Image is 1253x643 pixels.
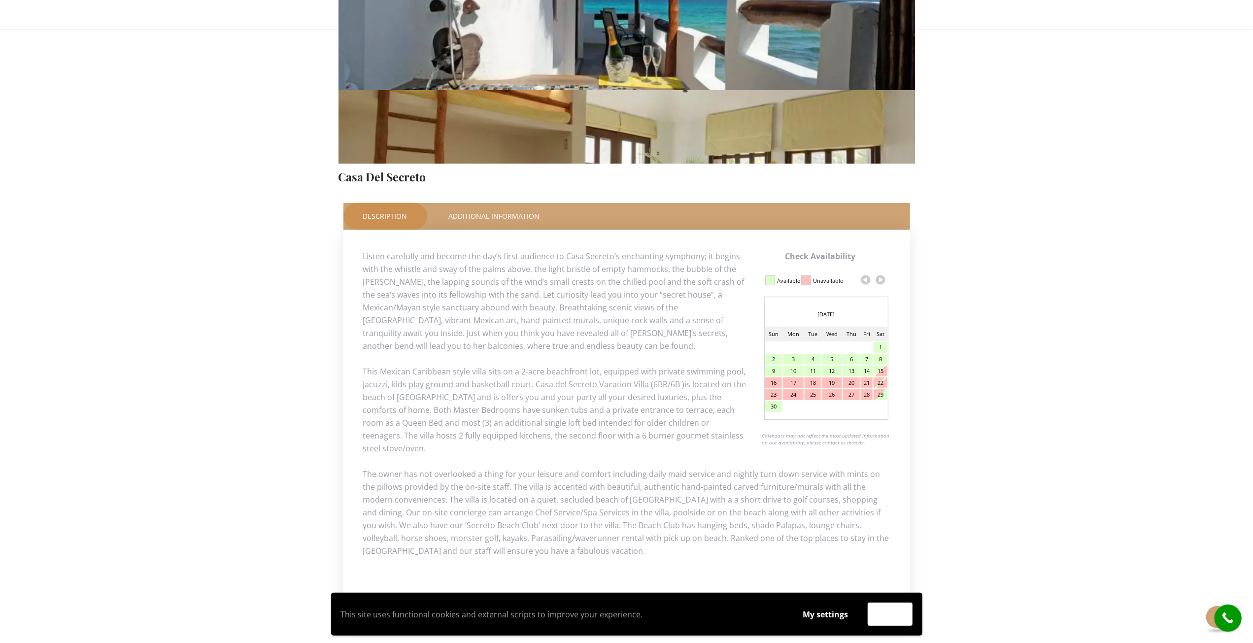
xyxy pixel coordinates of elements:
div: 1 [874,342,887,353]
div: 2 [765,354,782,365]
button: Accept [868,603,913,626]
div: 15 [874,366,887,376]
div: 9 [765,366,782,376]
div: 17 [783,377,804,388]
div: 21 [861,377,873,388]
div: 30 [765,401,782,412]
div: [DATE] [765,307,888,322]
div: 5 [822,354,842,365]
td: Mon [782,327,804,341]
td: Sun [765,327,783,341]
p: This site uses functional cookies and external scripts to improve your experience. [341,607,784,622]
p: Listen carefully and become the day’s first audience to Casa Secreto’s enchanting symphony; it be... [363,250,890,352]
div: 7 [861,354,873,365]
i: call [1217,607,1239,629]
div: 28 [861,389,873,400]
div: 12 [822,366,842,376]
div: 8 [874,354,887,365]
div: 6 [843,354,860,365]
div: 11 [805,366,821,376]
p: The owner has not overlooked a thing for your leisure and comfort including daily maid service an... [363,468,890,557]
div: Unavailable [813,272,844,289]
div: 24 [783,389,804,400]
td: Tue [804,327,821,341]
div: 19 [822,377,842,388]
td: Wed [821,327,842,341]
div: 20 [843,377,860,388]
div: 29 [874,389,887,400]
div: 26 [822,389,842,400]
a: Additional Information [429,203,560,230]
div: 25 [805,389,821,400]
div: 27 [843,389,860,400]
div: 13 [843,366,860,376]
div: 3 [783,354,804,365]
td: Fri [860,327,873,341]
a: Description [343,203,427,230]
div: 23 [765,389,782,400]
button: My settings [794,603,858,626]
a: Casa Del Secreto [339,169,426,184]
p: This Mexican Caribbean style villa sits on a 2-acre beachfront lot, equipped with private swimmin... [363,365,890,455]
a: call [1215,605,1242,632]
span: More about your private beach front villa: [363,571,518,582]
div: 10 [783,366,804,376]
td: Sat [873,327,887,341]
div: Available [778,272,801,289]
div: 22 [874,377,887,388]
td: Thu [843,327,861,341]
div: 16 [765,377,782,388]
div: 4 [805,354,821,365]
div: 18 [805,377,821,388]
div: 14 [861,366,873,376]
